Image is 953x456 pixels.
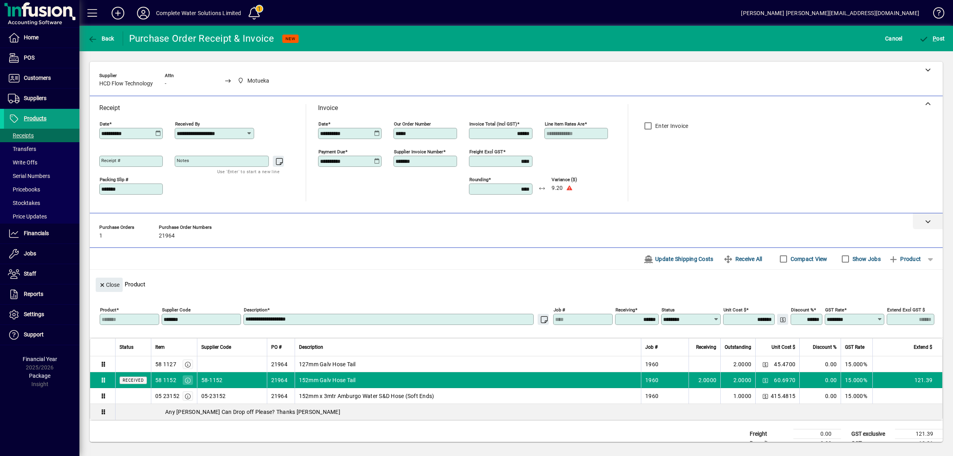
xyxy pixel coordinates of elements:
app-page-header-button: Close [94,281,125,288]
span: Home [24,34,39,41]
span: Job # [645,343,658,352]
a: Staff [4,264,79,284]
span: 9.20 [552,185,563,191]
a: Jobs [4,244,79,264]
mat-label: Notes [177,158,189,163]
a: Pricebooks [4,183,79,196]
td: 121.39 [895,429,943,439]
mat-label: Supplier Code [162,307,191,313]
span: Unit Cost $ [772,343,795,352]
span: Financials [24,230,49,236]
button: Product [885,252,925,266]
td: 0.00 [793,429,841,439]
span: Package [29,373,50,379]
span: 2.0000 [698,376,717,384]
span: Serial Numbers [8,173,50,179]
mat-label: Date [100,121,109,127]
span: 415.4815 [771,392,795,400]
span: GST Rate [845,343,864,352]
span: Transfers [8,146,36,152]
a: Knowledge Base [927,2,943,27]
span: Customers [24,75,51,81]
td: 2.0000 [720,372,755,388]
button: Change Price Levels [760,390,771,402]
button: Back [86,31,116,46]
mat-label: Line item rates are [545,121,585,127]
td: 21964 [267,388,295,404]
label: Show Jobs [851,255,881,263]
div: 58 1152 [155,376,176,384]
button: Profile [131,6,156,20]
span: Update Shipping Costs [644,253,714,265]
span: NEW [286,36,295,41]
span: Product [889,253,921,265]
span: HCD Flow Technology [99,81,153,87]
div: Complete Water Solutions Limited [156,7,241,19]
button: Update Shipping Costs [640,252,717,266]
mat-label: Date [318,121,328,127]
button: Change Price Levels [777,314,788,325]
mat-label: Receipt # [101,158,120,163]
mat-label: Discount % [791,307,814,313]
span: Outstanding [725,343,751,352]
span: 1 [99,233,102,239]
td: 18.21 [895,439,943,448]
span: Receive All [723,253,762,265]
span: Receipts [8,132,34,139]
mat-hint: Use 'Enter' to start a new line [217,167,280,176]
td: Freight [746,429,793,439]
mat-label: Received by [175,121,200,127]
button: Post [917,31,947,46]
td: 21964 [267,356,295,372]
td: GST [847,439,895,448]
button: Receive All [720,252,765,266]
span: Financial Year [23,356,57,362]
span: 45.4700 [774,360,795,368]
div: Any [PERSON_NAME] Can Drop off Please? Thanks [PERSON_NAME] [116,408,942,416]
td: 21964 [267,372,295,388]
div: 05 23152 [155,392,179,400]
span: Stocktakes [8,200,40,206]
mat-label: GST rate [825,307,844,313]
span: Description [299,343,323,352]
span: 60.6970 [774,376,795,384]
td: Rounding [746,439,793,448]
span: Motueka [247,77,269,85]
div: [PERSON_NAME] [PERSON_NAME][EMAIL_ADDRESS][DOMAIN_NAME] [741,7,919,19]
mat-label: Freight excl GST [469,149,503,155]
span: Reports [24,291,43,297]
span: 1960 [645,392,658,400]
span: Settings [24,311,44,317]
button: Change Price Levels [760,375,771,386]
button: Cancel [883,31,905,46]
span: Extend $ [914,343,932,352]
span: Price Updates [8,213,47,220]
span: Receiving [696,343,716,352]
span: P [933,35,936,42]
span: Motueka [235,76,273,86]
td: 15.000% [841,388,872,404]
label: Compact View [789,255,828,263]
a: Customers [4,68,79,88]
td: 58-1152 [197,372,267,388]
span: Status [120,343,133,352]
mat-label: Our order number [394,121,431,127]
span: Products [24,115,46,122]
td: 121.39 [872,372,942,388]
span: Write Offs [8,159,37,166]
td: 152mm x 3mtr Amburgo Water S&D Hose (Soft Ends) [295,388,641,404]
span: Pricebooks [8,186,40,193]
span: - [165,81,166,87]
span: Cancel [885,32,903,45]
button: Change Price Levels [760,359,771,370]
a: Reports [4,284,79,304]
div: Purchase Order Receipt & Invoice [129,32,274,45]
span: Received [123,378,144,383]
td: 15.000% [841,372,872,388]
span: Back [88,35,114,42]
td: 127mm Galv Hose Tail [295,356,641,372]
mat-label: Invoice Total (incl GST) [469,121,517,127]
mat-label: Rounding [469,177,488,182]
label: Enter Invoice [654,122,688,130]
mat-label: Description [244,307,267,313]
